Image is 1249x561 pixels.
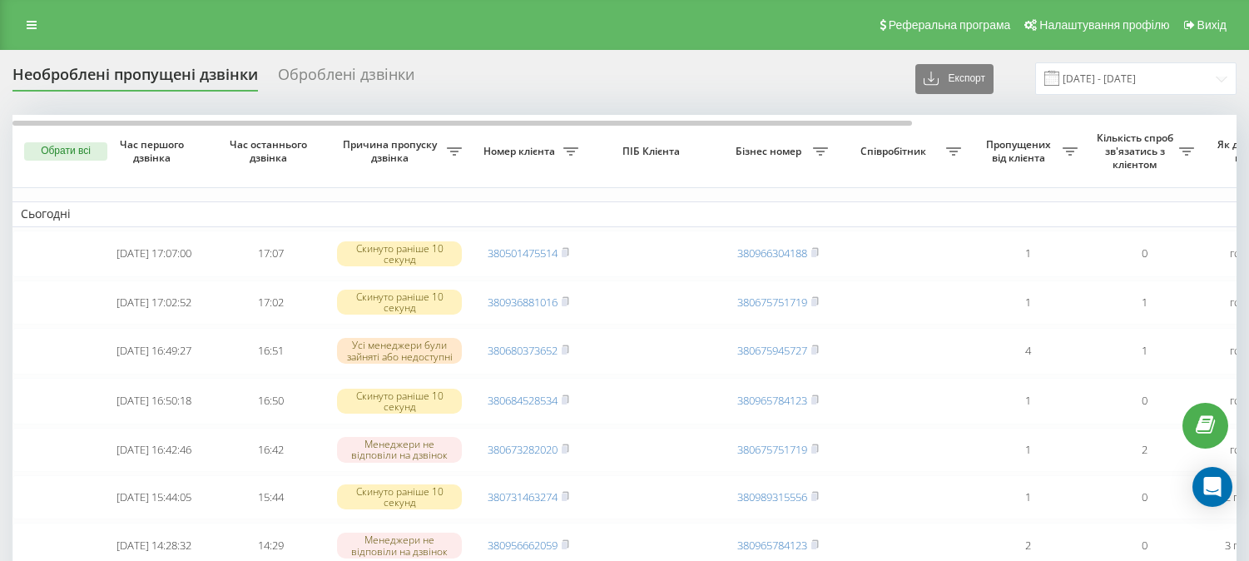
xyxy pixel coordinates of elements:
[737,442,807,457] a: 380675751719
[488,442,558,457] a: 380673282020
[969,231,1086,277] td: 1
[601,145,706,158] span: ПІБ Клієнта
[737,489,807,504] a: 380989315556
[488,295,558,310] a: 380936881016
[337,484,462,509] div: Скинуто раніше 10 секунд
[488,393,558,408] a: 380684528534
[337,533,462,558] div: Менеджери не відповіли на дзвінок
[12,66,258,92] div: Необроблені пропущені дзвінки
[1086,378,1202,424] td: 0
[737,246,807,261] a: 380966304188
[488,343,558,358] a: 380680373652
[969,280,1086,325] td: 1
[337,290,462,315] div: Скинуто раніше 10 секунд
[969,328,1086,375] td: 4
[96,428,212,472] td: [DATE] 16:42:46
[1197,18,1227,32] span: Вихід
[1039,18,1169,32] span: Налаштування профілю
[969,475,1086,519] td: 1
[212,475,329,519] td: 15:44
[337,241,462,266] div: Скинуто раніше 10 секунд
[337,338,462,363] div: Усі менеджери були зайняті або недоступні
[1192,467,1232,507] div: Open Intercom Messenger
[1086,231,1202,277] td: 0
[1094,132,1179,171] span: Кількість спроб зв'язатись з клієнтом
[337,138,447,164] span: Причина пропуску дзвінка
[96,378,212,424] td: [DATE] 16:50:18
[337,437,462,462] div: Менеджери не відповіли на дзвінок
[109,138,199,164] span: Час першого дзвінка
[1086,475,1202,519] td: 0
[96,328,212,375] td: [DATE] 16:49:27
[96,280,212,325] td: [DATE] 17:02:52
[488,538,558,553] a: 380956662059
[96,475,212,519] td: [DATE] 15:44:05
[488,246,558,261] a: 380501475514
[737,538,807,553] a: 380965784123
[845,145,946,158] span: Співробітник
[212,328,329,375] td: 16:51
[978,138,1063,164] span: Пропущених від клієнта
[915,64,994,94] button: Експорт
[226,138,315,164] span: Час останнього дзвінка
[96,231,212,277] td: [DATE] 17:07:00
[212,428,329,472] td: 16:42
[1086,428,1202,472] td: 2
[337,389,462,414] div: Скинуто раніше 10 секунд
[728,145,813,158] span: Бізнес номер
[737,393,807,408] a: 380965784123
[212,378,329,424] td: 16:50
[278,66,414,92] div: Оброблені дзвінки
[969,378,1086,424] td: 1
[737,295,807,310] a: 380675751719
[889,18,1011,32] span: Реферальна програма
[24,142,107,161] button: Обрати всі
[478,145,563,158] span: Номер клієнта
[1086,328,1202,375] td: 1
[1086,280,1202,325] td: 1
[212,280,329,325] td: 17:02
[488,489,558,504] a: 380731463274
[212,231,329,277] td: 17:07
[737,343,807,358] a: 380675945727
[969,428,1086,472] td: 1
